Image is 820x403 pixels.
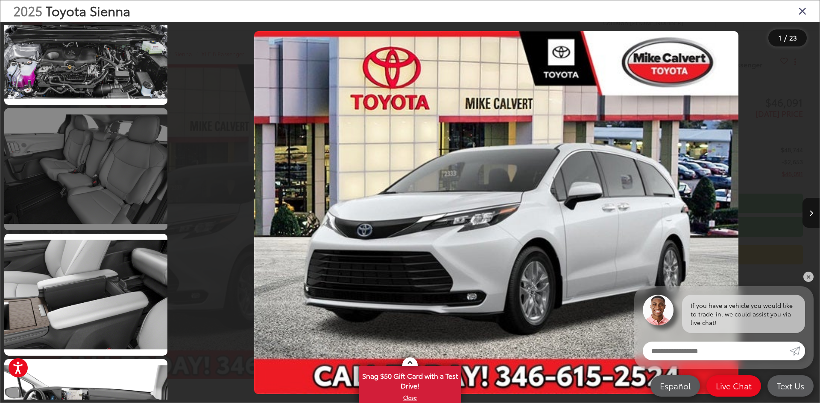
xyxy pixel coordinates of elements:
[173,31,820,394] div: 2025 Toyota Sienna XLE 8 Passenger 0
[767,375,814,397] a: Text Us
[682,295,805,333] div: If you have a vehicle you would like to trade-in, we could assist you via live chat!
[254,31,738,394] img: 2025 Toyota Sienna XLE 8 Passenger
[790,342,805,360] a: Submit
[3,232,169,357] img: 2025 Toyota Sienna XLE 8 Passenger
[360,367,460,393] span: Snag $50 Gift Card with a Test Drive!
[783,35,788,41] span: /
[643,342,790,360] input: Enter your message
[656,380,695,391] span: Español
[789,33,797,42] span: 23
[802,198,820,228] button: Next image
[706,375,761,397] a: Live Chat
[643,295,674,325] img: Agent profile photo
[712,380,756,391] span: Live Chat
[773,380,808,391] span: Text Us
[779,33,782,42] span: 1
[46,1,130,20] span: Toyota Sienna
[650,375,700,397] a: Español
[798,5,807,16] i: Close gallery
[13,1,42,20] span: 2025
